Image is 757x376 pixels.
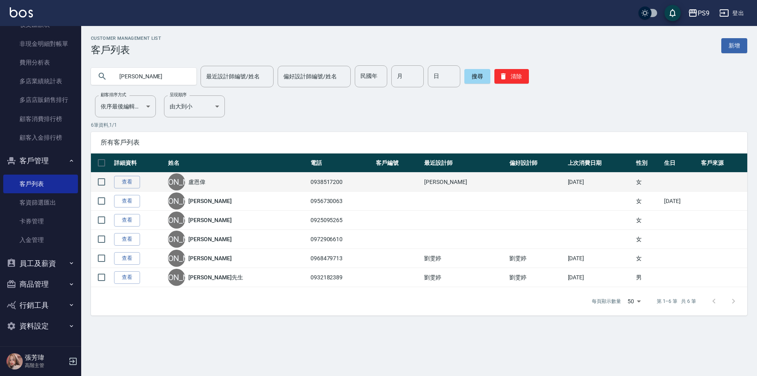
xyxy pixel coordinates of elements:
[3,193,78,212] a: 客資篩選匯出
[634,173,662,192] td: 女
[3,175,78,193] a: 客戶列表
[3,295,78,316] button: 行銷工具
[634,153,662,173] th: 性別
[10,7,33,17] img: Logo
[685,5,713,22] button: PS9
[664,5,681,21] button: save
[662,192,699,211] td: [DATE]
[507,268,566,287] td: 劉雯婷
[3,53,78,72] a: 費用分析表
[374,153,422,173] th: 客戶編號
[634,268,662,287] td: 男
[662,153,699,173] th: 生日
[188,178,205,186] a: 盧恩偉
[308,230,374,249] td: 0972906610
[657,298,696,305] p: 第 1–6 筆 共 6 筆
[3,253,78,274] button: 員工及薪資
[566,249,634,268] td: [DATE]
[308,192,374,211] td: 0956730063
[3,128,78,147] a: 顧客入金排行榜
[168,212,185,229] div: [PERSON_NAME]
[166,153,308,173] th: 姓名
[634,192,662,211] td: 女
[3,91,78,109] a: 多店店販銷售排行
[91,121,747,129] p: 6 筆資料, 1 / 1
[188,216,231,224] a: [PERSON_NAME]
[168,173,185,190] div: [PERSON_NAME]
[308,153,374,173] th: 電話
[494,69,529,84] button: 清除
[112,153,166,173] th: 詳細資料
[3,274,78,295] button: 商品管理
[3,150,78,171] button: 客戶管理
[168,231,185,248] div: [PERSON_NAME]
[164,95,225,117] div: 由大到小
[464,69,490,84] button: 搜尋
[114,271,140,284] a: 查看
[188,197,231,205] a: [PERSON_NAME]
[3,110,78,128] a: 顧客消費排行榜
[566,153,634,173] th: 上次消費日期
[168,192,185,210] div: [PERSON_NAME]
[566,173,634,192] td: [DATE]
[3,72,78,91] a: 多店業績統計表
[624,290,644,312] div: 50
[91,44,161,56] h3: 客戶列表
[308,268,374,287] td: 0932182389
[101,138,738,147] span: 所有客戶列表
[308,211,374,230] td: 0925095265
[422,173,507,192] td: [PERSON_NAME]
[114,195,140,207] a: 查看
[114,214,140,227] a: 查看
[114,233,140,246] a: 查看
[308,173,374,192] td: 0938517200
[3,212,78,231] a: 卡券管理
[101,92,126,98] label: 顧客排序方式
[6,353,23,370] img: Person
[3,315,78,337] button: 資料設定
[114,252,140,265] a: 查看
[699,153,747,173] th: 客戶來源
[3,35,78,53] a: 非現金明細對帳單
[25,354,66,362] h5: 張芳瑋
[634,211,662,230] td: 女
[168,250,185,267] div: [PERSON_NAME]
[95,95,156,117] div: 依序最後編輯時間
[634,249,662,268] td: 女
[188,254,231,262] a: [PERSON_NAME]
[3,231,78,249] a: 入金管理
[592,298,621,305] p: 每頁顯示數量
[25,362,66,369] p: 高階主管
[698,8,710,18] div: PS9
[188,273,243,281] a: [PERSON_NAME]先生
[91,36,161,41] h2: Customer Management List
[422,268,507,287] td: 劉雯婷
[168,269,185,286] div: [PERSON_NAME]
[634,230,662,249] td: 女
[308,249,374,268] td: 0968479713
[721,38,747,53] a: 新增
[507,153,566,173] th: 偏好設計師
[507,249,566,268] td: 劉雯婷
[170,92,187,98] label: 呈現順序
[422,249,507,268] td: 劉雯婷
[188,235,231,243] a: [PERSON_NAME]
[716,6,747,21] button: 登出
[114,65,190,87] input: 搜尋關鍵字
[566,268,634,287] td: [DATE]
[422,153,507,173] th: 最近設計師
[114,176,140,188] a: 查看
